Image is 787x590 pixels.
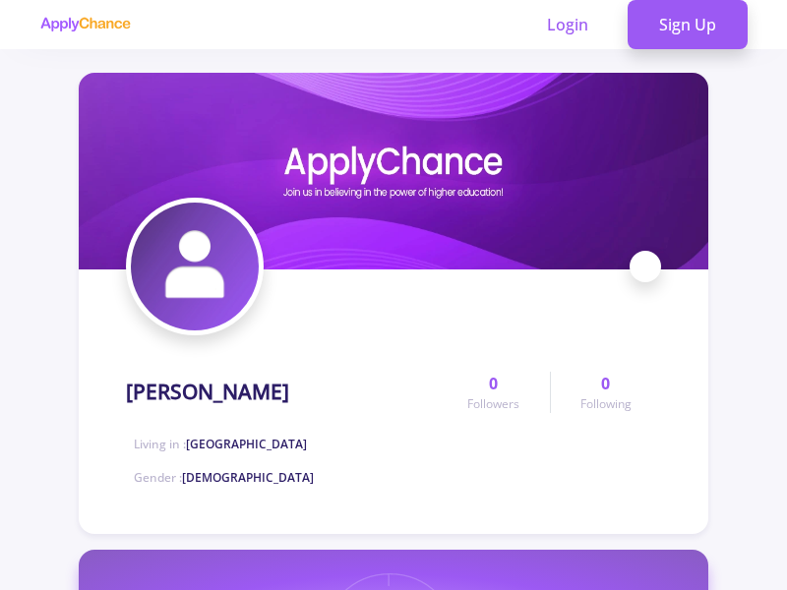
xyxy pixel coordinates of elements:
[134,469,314,486] span: Gender :
[79,73,708,269] img: Shaghayegh Momenicover image
[550,372,661,413] a: 0Following
[186,436,307,452] span: [GEOGRAPHIC_DATA]
[467,395,519,413] span: Followers
[39,17,131,32] img: applychance logo text only
[580,395,632,413] span: Following
[134,436,307,452] span: Living in :
[182,469,314,486] span: [DEMOGRAPHIC_DATA]
[489,372,498,395] span: 0
[131,203,259,330] img: Shaghayegh Momeniavatar
[438,372,549,413] a: 0Followers
[601,372,610,395] span: 0
[126,380,289,404] h1: [PERSON_NAME]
